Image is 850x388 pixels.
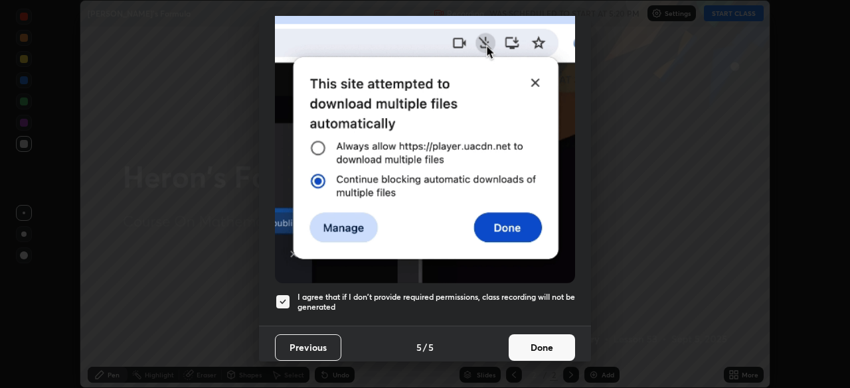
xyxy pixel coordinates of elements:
button: Done [509,334,575,361]
h4: 5 [428,340,434,354]
h5: I agree that if I don't provide required permissions, class recording will not be generated [297,292,575,312]
h4: / [423,340,427,354]
button: Previous [275,334,341,361]
h4: 5 [416,340,422,354]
